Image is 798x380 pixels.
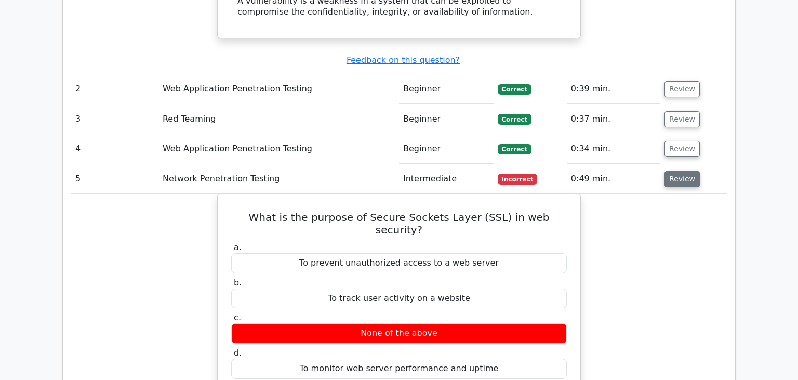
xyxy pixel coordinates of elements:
td: 3 [71,104,158,134]
td: Beginner [399,74,494,104]
td: Intermediate [399,164,494,194]
div: None of the above [231,323,567,344]
td: 2 [71,74,158,104]
span: a. [234,242,242,252]
span: c. [234,312,241,322]
span: Correct [498,144,531,154]
span: Correct [498,84,531,95]
td: 0:49 min. [567,164,660,194]
td: Beginner [399,134,494,164]
button: Review [664,171,700,187]
span: Correct [498,114,531,124]
td: 0:39 min. [567,74,660,104]
span: Incorrect [498,174,538,184]
div: To prevent unauthorized access to a web server [231,253,567,273]
td: Web Application Penetration Testing [158,134,399,164]
td: Red Teaming [158,104,399,134]
div: To track user activity on a website [231,289,567,309]
span: b. [234,278,242,287]
td: Network Penetration Testing [158,164,399,194]
td: Beginner [399,104,494,134]
td: 0:34 min. [567,134,660,164]
button: Review [664,111,700,127]
span: d. [234,348,242,358]
button: Review [664,81,700,97]
a: Feedback on this question? [347,55,460,65]
h5: What is the purpose of Secure Sockets Layer (SSL) in web security? [230,211,568,236]
td: 0:37 min. [567,104,660,134]
div: To monitor web server performance and uptime [231,359,567,379]
td: 4 [71,134,158,164]
td: 5 [71,164,158,194]
td: Web Application Penetration Testing [158,74,399,104]
button: Review [664,141,700,157]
